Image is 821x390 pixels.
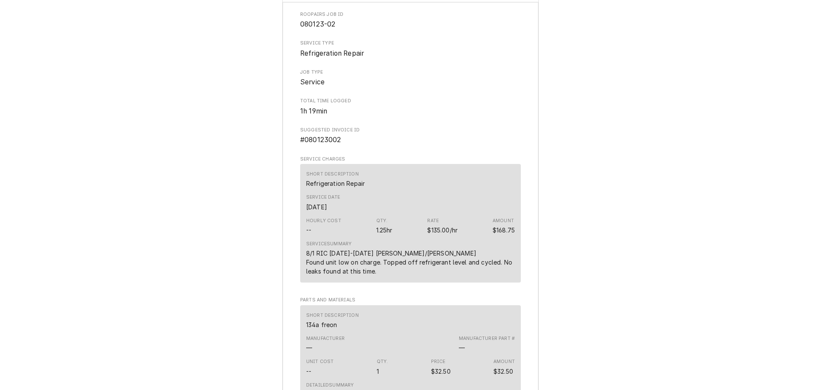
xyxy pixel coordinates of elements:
[300,40,521,47] span: Service Type
[459,343,465,352] div: Part Number
[493,226,515,235] div: Amount
[377,358,388,375] div: Quantity
[431,358,451,375] div: Price
[300,78,325,86] span: Service
[493,367,513,376] div: Amount
[306,241,351,247] div: Service Summary
[459,335,515,342] div: Manufacturer Part #
[306,179,365,188] div: Short Description
[306,249,515,276] div: 8/1 RIC [DATE]-[DATE] [PERSON_NAME]/[PERSON_NAME] Found unit low on charge. Topped off refrigeran...
[300,49,364,57] span: Refrigeration Repair
[300,48,521,59] span: Service Type
[431,367,451,376] div: Price
[306,335,345,352] div: Manufacturer
[300,11,521,18] span: Roopairs Job ID
[306,358,334,365] div: Unit Cost
[300,69,521,76] span: Job Type
[306,202,327,211] div: Service Date
[300,164,521,286] div: Service Charges List
[306,320,337,329] div: Short Description
[300,127,521,134] span: Suggested Invoice ID
[300,136,341,144] span: #080123002
[306,217,341,235] div: Cost
[300,69,521,87] div: Job Type
[306,217,341,224] div: Hourly Cost
[427,217,458,235] div: Price
[427,217,439,224] div: Rate
[459,335,515,352] div: Part Number
[300,164,521,283] div: Line Item
[376,217,388,224] div: Qty.
[300,156,521,163] span: Service Charges
[300,20,335,28] span: 080123-02
[300,156,521,286] div: Service Charges
[300,127,521,145] div: Suggested Invoice ID
[431,358,446,365] div: Price
[300,106,521,116] span: Total Time Logged
[306,171,359,178] div: Short Description
[493,217,514,224] div: Amount
[493,358,515,375] div: Amount
[306,226,311,235] div: Cost
[306,335,345,342] div: Manufacturer
[300,11,521,30] div: Roopairs Job ID
[300,107,327,115] span: 1h 19min
[300,135,521,145] span: Suggested Invoice ID
[306,382,354,389] div: Detailed Summary
[306,171,365,188] div: Short Description
[427,226,458,235] div: Price
[306,358,334,375] div: Cost
[300,98,521,116] div: Total Time Logged
[377,358,388,365] div: Qty.
[300,40,521,58] div: Service Type
[306,343,312,352] div: Manufacturer
[306,367,311,376] div: Cost
[376,217,393,235] div: Quantity
[300,77,521,87] span: Job Type
[300,98,521,104] span: Total Time Logged
[306,194,340,211] div: Service Date
[300,19,521,30] span: Roopairs Job ID
[377,367,379,376] div: Quantity
[493,217,515,235] div: Amount
[376,226,393,235] div: Quantity
[306,194,340,201] div: Service Date
[306,312,359,319] div: Short Description
[300,297,521,304] span: Parts and Materials
[493,358,515,365] div: Amount
[306,312,359,329] div: Short Description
